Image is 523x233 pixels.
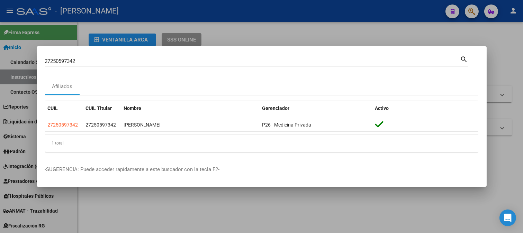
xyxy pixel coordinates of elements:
span: 27250597342 [48,122,78,128]
p: -SUGERENCIA: Puede acceder rapidamente a este buscador con la tecla F2- [45,166,478,174]
mat-icon: search [460,55,468,63]
datatable-header-cell: Nombre [121,101,260,116]
div: [PERSON_NAME] [124,121,257,129]
datatable-header-cell: CUIL [45,101,83,116]
span: Gerenciador [262,105,290,111]
datatable-header-cell: Activo [372,101,478,116]
span: Activo [375,105,389,111]
datatable-header-cell: CUIL Titular [83,101,121,116]
span: CUIL [48,105,58,111]
div: 1 total [45,134,478,152]
div: Afiliados [52,83,72,91]
datatable-header-cell: Gerenciador [260,101,372,116]
div: Open Intercom Messenger [499,209,516,226]
span: CUIL Titular [86,105,112,111]
span: 27250597342 [86,122,116,128]
span: P26 - Medicina Privada [262,122,312,128]
span: Nombre [124,105,142,111]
